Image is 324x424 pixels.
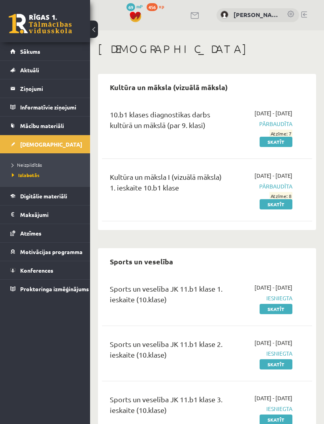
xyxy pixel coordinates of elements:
a: Digitālie materiāli [10,187,80,205]
span: Aktuāli [20,66,39,73]
span: Izlabotās [12,172,40,178]
span: Pārbaudīta [239,120,292,128]
a: [DEMOGRAPHIC_DATA] [10,135,80,153]
span: mP [136,3,143,9]
a: Rīgas 1. Tālmācības vidusskola [9,14,72,34]
h2: Sports un veselība [102,252,181,271]
span: Pārbaudīta [239,182,292,190]
div: 10.b1 klases diagnostikas darbs kultūrā un mākslā (par 9. klasi) [110,109,228,134]
h1: [DEMOGRAPHIC_DATA] [98,42,316,56]
div: Sports un veselība JK 11.b1 klase 1. ieskaite (10.klase) [110,283,228,309]
a: Atzīmes [10,224,80,242]
span: xp [159,3,164,9]
a: 69 mP [126,3,143,9]
a: Informatīvie ziņojumi [10,98,80,116]
a: Maksājumi [10,205,80,224]
a: 456 xp [147,3,168,9]
span: Digitālie materiāli [20,192,67,200]
span: [DEMOGRAPHIC_DATA] [20,141,82,148]
div: Kultūra un māksla I (vizuālā māksla) 1. ieskaite 10.b1 klase [110,171,228,197]
span: Atzīmes [20,230,41,237]
legend: Ziņojumi [20,79,80,98]
span: Iesniegta [239,294,292,302]
legend: Informatīvie ziņojumi [20,98,80,116]
a: Skatīt [260,199,292,209]
span: Konferences [20,267,53,274]
a: Sākums [10,42,80,60]
span: [DATE] - [DATE] [254,339,292,347]
span: Sākums [20,48,40,55]
a: Neizpildītās [12,161,82,168]
a: Skatīt [260,304,292,314]
span: Atzīme: 8 [269,192,292,200]
a: Izlabotās [12,171,82,179]
a: Motivācijas programma [10,243,80,261]
a: Skatīt [260,359,292,369]
span: [DATE] - [DATE] [254,109,292,117]
span: Neizpildītās [12,162,42,168]
legend: Maksājumi [20,205,80,224]
span: Mācību materiāli [20,122,64,129]
h2: Kultūra un māksla (vizuālā māksla) [102,78,235,96]
span: [DATE] - [DATE] [254,171,292,180]
span: 456 [147,3,158,11]
span: Iesniegta [239,349,292,358]
span: [DATE] - [DATE] [254,283,292,292]
span: Motivācijas programma [20,248,83,255]
div: Sports un veselība JK 11.b1 klase 2. ieskaite (10.klase) [110,339,228,364]
a: Ziņojumi [10,79,80,98]
span: Atzīme: 7 [269,130,292,138]
img: Aleks Cvetkovs [220,11,228,19]
a: Konferences [10,261,80,279]
span: 69 [126,3,135,11]
div: Sports un veselība JK 11.b1 klase 3. ieskaite (10.klase) [110,394,228,419]
a: Skatīt [260,137,292,147]
span: [DATE] - [DATE] [254,394,292,402]
a: Aktuāli [10,61,80,79]
a: [PERSON_NAME] [234,10,279,19]
span: Iesniegta [239,405,292,413]
a: Mācību materiāli [10,117,80,135]
span: Proktoringa izmēģinājums [20,285,89,292]
a: Proktoringa izmēģinājums [10,280,80,298]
